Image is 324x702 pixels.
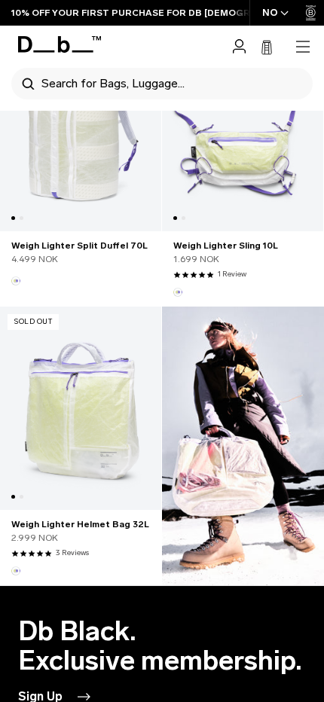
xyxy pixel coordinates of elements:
button: Show image: 2 [179,205,197,231]
span: 1.699 NOK [173,252,219,266]
button: Aurora [11,276,20,285]
img: Content block image [162,307,324,585]
h2: Db Black. Exclusive membership. [18,616,306,676]
a: Weigh Lighter Sling 10L [162,28,323,231]
div: Search for Bags, Luggage... [11,68,313,99]
a: Weigh Lighter Sling 10L [173,239,312,252]
button: Aurora [11,566,20,575]
span: 2.999 NOK [11,531,58,545]
a: Weigh Lighter Split Duffel 70L [11,239,150,252]
a: Weigh Lighter Helmet Bag 32L [11,517,150,531]
button: Show image: 1 [162,205,179,231]
button: Show image: 2 [17,484,35,510]
p: Sold Out [8,314,59,330]
a: 1 reviews [218,269,246,280]
span: 4.499 NOK [11,252,58,266]
button: Show image: 2 [17,205,35,231]
button: Aurora [173,288,182,297]
a: 3 reviews [56,548,89,559]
